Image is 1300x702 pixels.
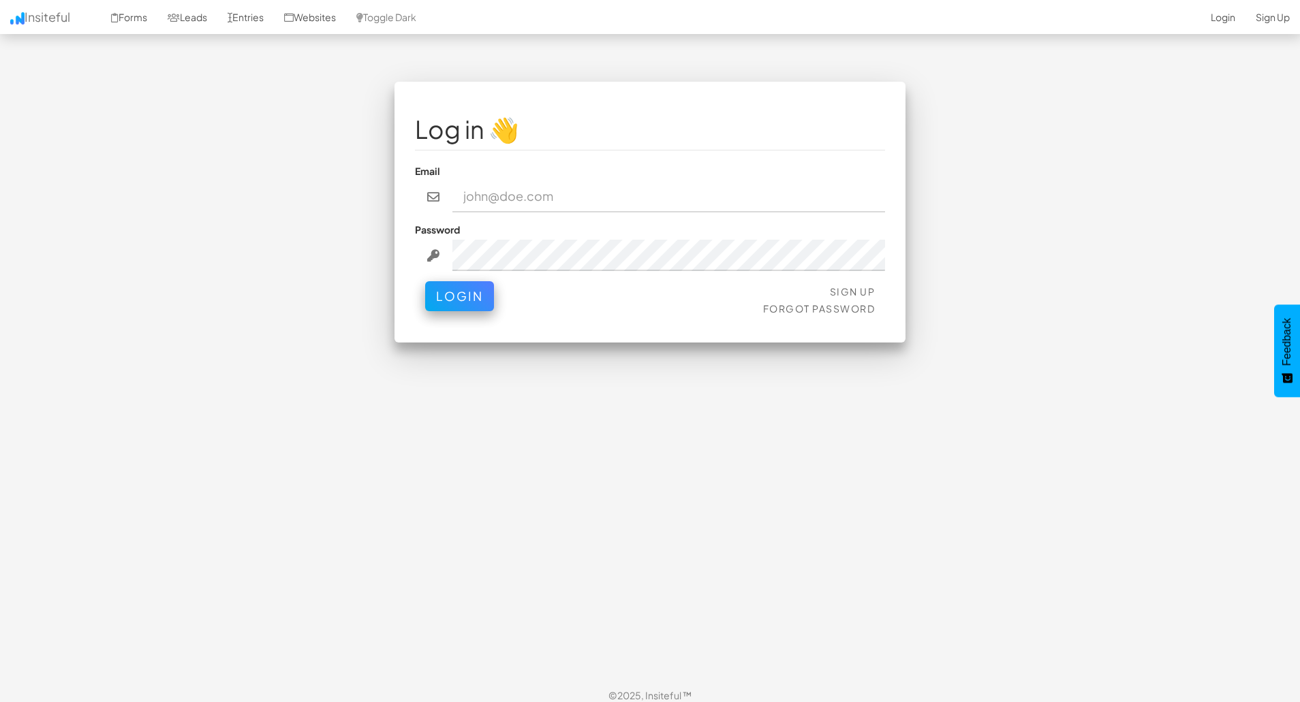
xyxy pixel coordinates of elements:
span: Feedback [1281,318,1293,366]
input: john@doe.com [452,181,886,212]
button: Login [425,281,494,311]
a: Sign Up [830,285,876,298]
a: Forgot Password [763,302,876,315]
h1: Log in 👋 [415,116,885,143]
label: Email [415,164,440,178]
img: icon.png [10,12,25,25]
label: Password [415,223,460,236]
button: Feedback - Show survey [1274,304,1300,397]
